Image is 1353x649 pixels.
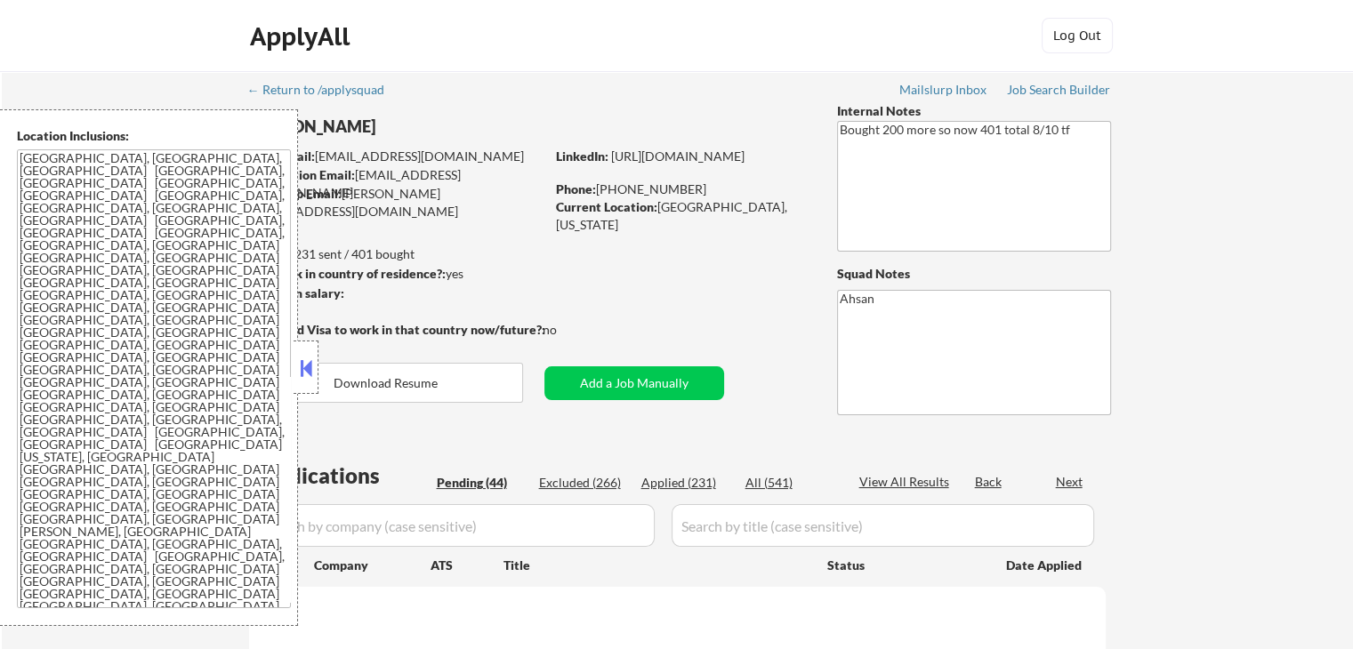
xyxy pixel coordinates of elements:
[250,166,544,201] div: [EMAIL_ADDRESS][DOMAIN_NAME]
[672,504,1094,547] input: Search by title (case sensitive)
[837,102,1111,120] div: Internal Notes
[827,549,980,581] div: Status
[556,199,657,214] strong: Current Location:
[17,127,291,145] div: Location Inclusions:
[859,473,954,491] div: View All Results
[249,322,545,337] strong: Will need Visa to work in that country now/future?:
[503,557,810,574] div: Title
[1056,473,1084,491] div: Next
[1007,84,1111,96] div: Job Search Builder
[539,474,628,492] div: Excluded (266)
[556,148,608,164] strong: LinkedIn:
[899,84,988,96] div: Mailslurp Inbox
[543,321,593,339] div: no
[247,84,401,96] div: ← Return to /applysquad
[1007,83,1111,100] a: Job Search Builder
[641,474,730,492] div: Applied (231)
[254,465,431,486] div: Applications
[899,83,988,100] a: Mailslurp Inbox
[556,180,808,198] div: [PHONE_NUMBER]
[431,557,503,574] div: ATS
[249,185,544,220] div: [PERSON_NAME][EMAIL_ADDRESS][DOMAIN_NAME]
[250,148,544,165] div: [EMAIL_ADDRESS][DOMAIN_NAME]
[314,557,431,574] div: Company
[250,21,355,52] div: ApplyAll
[248,265,539,283] div: yes
[544,366,724,400] button: Add a Job Manually
[837,265,1111,283] div: Squad Notes
[975,473,1003,491] div: Back
[249,116,615,138] div: [PERSON_NAME]
[247,83,401,100] a: ← Return to /applysquad
[248,266,446,281] strong: Can work in country of residence?:
[611,148,745,164] a: [URL][DOMAIN_NAME]
[254,504,655,547] input: Search by company (case sensitive)
[556,198,808,233] div: [GEOGRAPHIC_DATA], [US_STATE]
[1006,557,1084,574] div: Date Applied
[249,363,523,403] button: Download Resume
[437,474,526,492] div: Pending (44)
[556,181,596,196] strong: Phone:
[248,245,544,263] div: 231 sent / 401 bought
[1042,18,1113,53] button: Log Out
[745,474,834,492] div: All (541)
